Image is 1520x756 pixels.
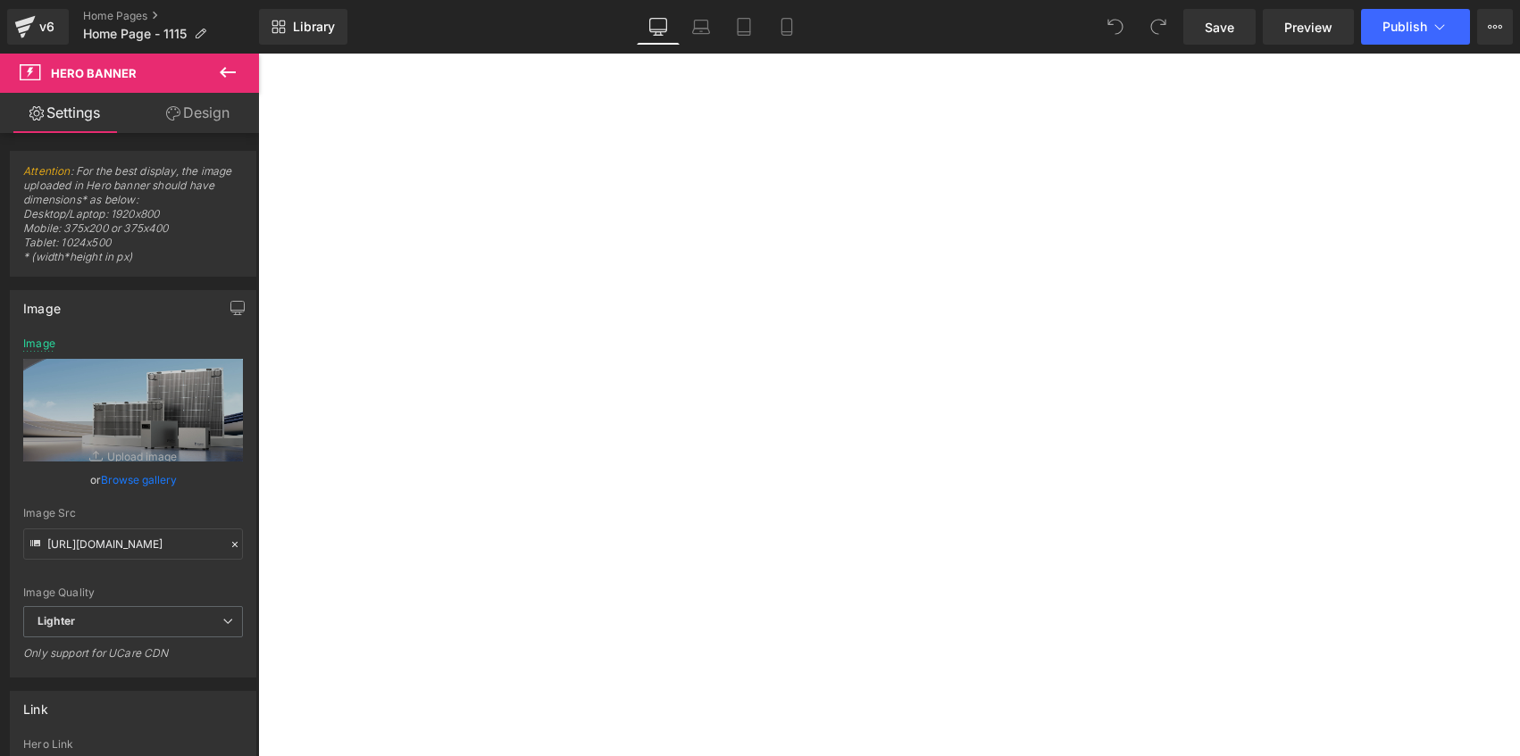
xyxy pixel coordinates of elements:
a: Home Pages [83,9,259,23]
span: Home Page - 1115 [83,27,187,41]
a: Mobile [765,9,808,45]
div: Image [23,337,55,350]
a: Laptop [680,9,722,45]
b: Lighter [38,614,75,627]
a: Preview [1263,9,1354,45]
div: Image Quality [23,586,243,599]
a: Tablet [722,9,765,45]
a: v6 [7,9,69,45]
button: Undo [1098,9,1133,45]
span: Hero Banner [51,66,137,80]
div: v6 [36,15,58,38]
button: More [1477,9,1513,45]
span: Library [293,19,335,35]
a: New Library [259,9,347,45]
a: Desktop [637,9,680,45]
a: Attention [23,164,71,178]
div: Only support for UCare CDN [23,646,243,672]
span: Preview [1284,18,1332,37]
span: : For the best display, the image uploaded in Hero banner should have dimensions* as below: Deskt... [23,164,243,276]
button: Publish [1361,9,1470,45]
button: Redo [1140,9,1176,45]
a: Design [133,93,263,133]
span: Publish [1382,20,1427,34]
input: Link [23,528,243,560]
div: Link [23,692,48,717]
div: Image [23,291,61,316]
div: Hero Link [23,738,243,751]
span: Save [1205,18,1234,37]
div: or [23,470,243,489]
a: Browse gallery [101,464,177,495]
div: Image Src [23,507,243,519]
